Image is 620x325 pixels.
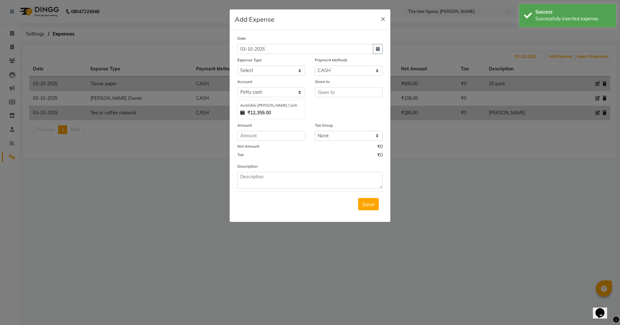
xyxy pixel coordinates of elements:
label: Date [237,36,246,41]
div: Successfully inserted expense. [535,16,611,22]
div: Available [PERSON_NAME] Cash [240,103,302,108]
div: Success [535,9,611,16]
label: Amount [237,122,252,128]
span: ₹0 [377,143,383,152]
span: × [381,14,385,23]
label: Payment Methods [315,57,347,63]
label: Tax Group [315,122,333,128]
label: Description [237,163,258,169]
label: Given to [315,79,330,85]
label: Account [237,79,252,85]
input: Given to [315,87,383,97]
span: Save [362,201,375,207]
button: Close [376,9,390,27]
h5: Add Expense [235,15,274,24]
strong: ₹12,359.00 [247,110,271,116]
iframe: chat widget [593,299,614,319]
button: Save [358,198,379,210]
span: ₹0 [377,152,383,160]
label: Tax [237,152,243,158]
input: Amount [237,131,305,141]
label: Expense Type [237,57,262,63]
label: Net Amount [237,143,259,149]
